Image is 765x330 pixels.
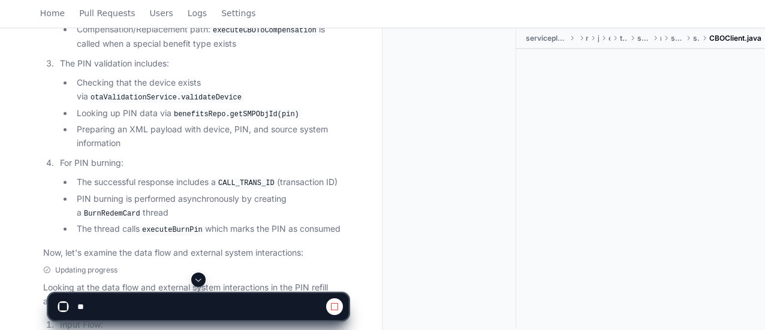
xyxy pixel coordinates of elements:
li: Checking that the device exists via [73,76,348,104]
span: java [598,34,599,43]
span: serviceplan [637,34,650,43]
span: com [609,34,610,43]
li: Looking up PIN data via [73,107,348,121]
span: straighttalk [671,34,683,43]
li: PIN burning is performed asynchronously by creating a thread [73,192,348,220]
li: Compensation/Replacement path: is called when a special benefit type exists [73,23,348,50]
span: refill [660,34,662,43]
code: executeBurnPin [140,225,205,235]
span: Updating progress [55,265,118,275]
span: tracfone [620,34,628,43]
span: service [693,34,700,43]
span: main [586,34,588,43]
span: CBOClient.java [709,34,761,43]
code: BurnRedemCard [82,208,143,219]
li: The successful response includes a (transaction ID) [73,175,348,190]
p: Now, let's examine the data flow and external system interactions: [43,246,348,260]
p: For PIN burning: [60,156,348,170]
code: CALL_TRANS_ID [216,178,277,189]
span: Settings [221,10,255,17]
span: Users [150,10,173,17]
p: The PIN validation includes: [60,57,348,71]
span: Home [40,10,65,17]
code: otaValidationService.validateDevice [88,92,244,103]
li: Preparing an XML payload with device, PIN, and source system information [73,123,348,150]
code: benefitsRepo.getSMPObjId(pin) [171,109,302,120]
span: Pull Requests [79,10,135,17]
span: serviceplan-refill-straighttalk [526,34,567,43]
span: Logs [188,10,207,17]
li: The thread calls which marks the PIN as consumed [73,222,348,237]
code: executeCBOToCompensation [210,25,319,36]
